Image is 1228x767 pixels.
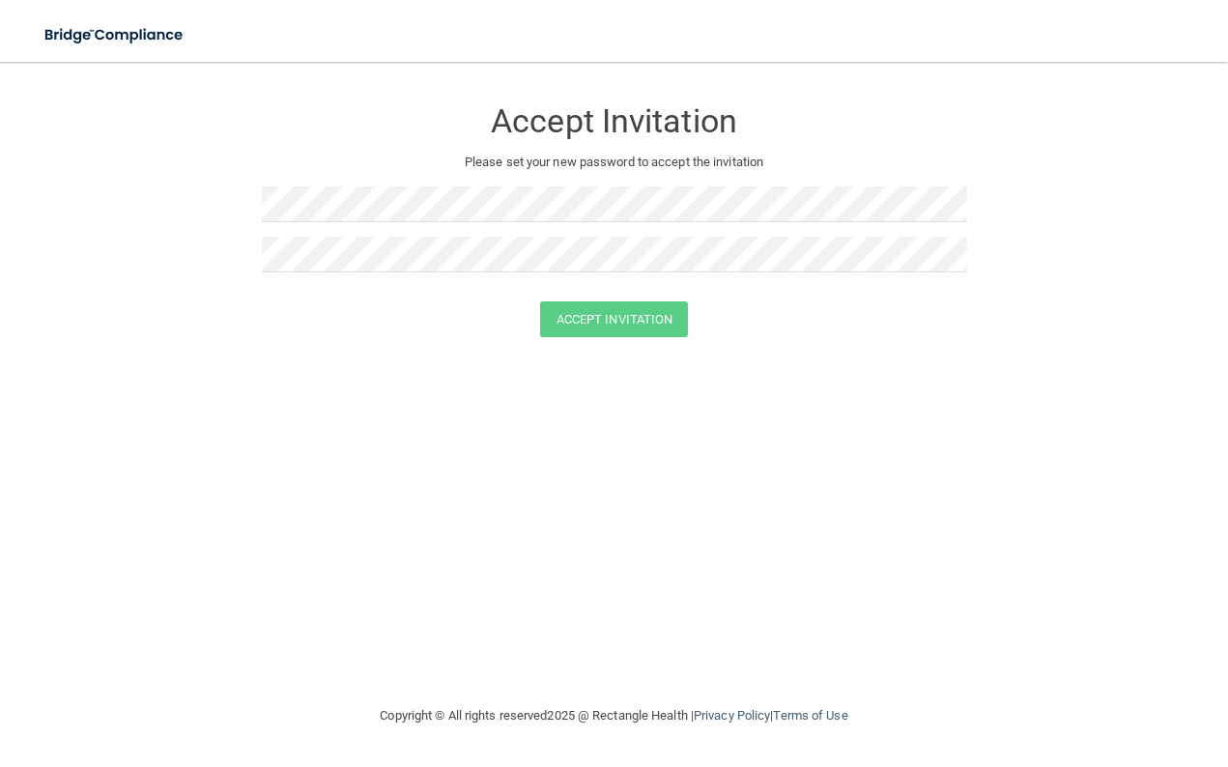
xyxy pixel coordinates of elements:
[694,708,770,723] a: Privacy Policy
[29,15,201,55] img: bridge_compliance_login_screen.278c3ca4.svg
[276,151,953,174] p: Please set your new password to accept the invitation
[540,301,689,337] button: Accept Invitation
[262,685,967,747] div: Copyright © All rights reserved 2025 @ Rectangle Health | |
[773,708,847,723] a: Terms of Use
[262,103,967,139] h3: Accept Invitation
